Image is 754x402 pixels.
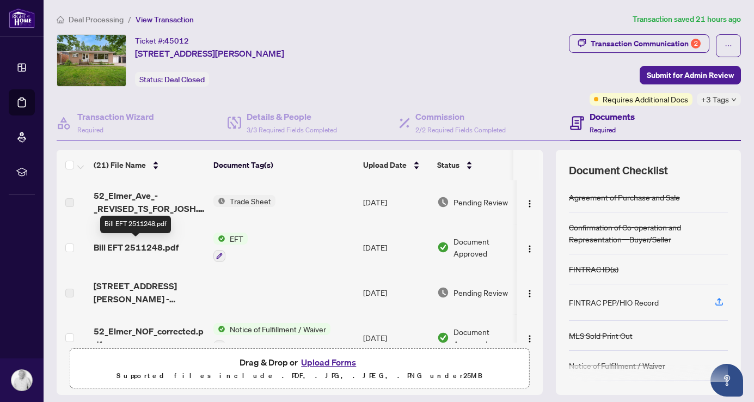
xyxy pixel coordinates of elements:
[77,110,154,123] h4: Transaction Wizard
[437,241,449,253] img: Document Status
[94,159,146,171] span: (21) File Name
[710,364,743,397] button: Open asap
[69,15,124,25] span: Deal Processing
[225,323,330,335] span: Notice of Fulfillment / Waiver
[437,196,449,208] img: Document Status
[94,189,205,215] span: 52_Elmer_Ave_-_REVISED_TS_FOR_JOSH.pdf
[569,263,618,275] div: FINTRAC ID(s)
[128,13,131,26] li: /
[725,42,732,50] span: ellipsis
[415,110,506,123] h4: Commission
[213,233,225,245] img: Status Icon
[359,314,433,361] td: [DATE]
[521,329,538,346] button: Logo
[11,370,32,391] img: Profile Icon
[569,34,709,53] button: Transaction Communication2
[569,221,728,245] div: Confirmation of Co-operation and Representation—Buyer/Seller
[9,8,35,28] img: logo
[359,150,433,180] th: Upload Date
[359,180,433,224] td: [DATE]
[415,126,506,134] span: 2/2 Required Fields Completed
[298,355,359,369] button: Upload Forms
[525,199,534,208] img: Logo
[89,150,209,180] th: (21) File Name
[77,369,523,382] p: Supported files include .PDF, .JPG, .JPEG, .PNG under 25 MB
[453,196,508,208] span: Pending Review
[94,325,205,351] span: 52_Elmer_NOF_corrected.pdf
[213,233,248,262] button: Status IconEFT
[70,349,529,389] span: Drag & Drop orUpload FormsSupported files include .PDF, .JPG, .JPEG, .PNG under25MB
[363,159,407,171] span: Upload Date
[691,39,701,48] div: 2
[213,195,275,207] button: Status IconTrade Sheet
[164,75,205,84] span: Deal Closed
[647,66,734,84] span: Submit for Admin Review
[569,296,659,308] div: FINTRAC PEP/HIO Record
[57,16,64,23] span: home
[437,332,449,344] img: Document Status
[453,326,521,350] span: Document Approved
[731,97,737,102] span: down
[225,233,248,245] span: EFT
[640,66,741,84] button: Submit for Admin Review
[453,235,521,259] span: Document Approved
[521,284,538,301] button: Logo
[359,224,433,271] td: [DATE]
[569,191,680,203] div: Agreement of Purchase and Sale
[521,193,538,211] button: Logo
[94,241,179,254] span: Bill EFT 2511248.pdf
[225,195,275,207] span: Trade Sheet
[437,159,459,171] span: Status
[136,15,194,25] span: View Transaction
[569,163,668,178] span: Document Checklist
[247,110,337,123] h4: Details & People
[213,195,225,207] img: Status Icon
[100,216,171,233] div: Bill EFT 2511248.pdf
[437,287,449,299] img: Document Status
[135,34,189,47] div: Ticket #:
[525,289,534,298] img: Logo
[57,35,126,86] img: IMG-S12254858_1.jpg
[359,271,433,314] td: [DATE]
[603,93,688,105] span: Requires Additional Docs
[247,126,337,134] span: 3/3 Required Fields Completed
[569,360,665,371] div: Notice of Fulfillment / Waiver
[164,36,189,46] span: 45012
[135,72,209,87] div: Status:
[521,239,538,256] button: Logo
[591,35,701,52] div: Transaction Communication
[209,150,359,180] th: Document Tag(s)
[94,279,205,306] span: [STREET_ADDRESS][PERSON_NAME] - REVISED TRADE SHEET FOR [PERSON_NAME].pdf
[213,323,330,352] button: Status IconNotice of Fulfillment / Waiver
[135,47,284,60] span: [STREET_ADDRESS][PERSON_NAME]
[433,150,525,180] th: Status
[525,245,534,253] img: Logo
[525,334,534,343] img: Logo
[590,110,635,123] h4: Documents
[590,126,616,134] span: Required
[453,287,508,299] span: Pending Review
[213,323,225,335] img: Status Icon
[77,126,103,134] span: Required
[240,355,359,369] span: Drag & Drop or
[701,93,729,106] span: +3 Tags
[569,330,633,342] div: MLS Sold Print Out
[633,13,741,26] article: Transaction saved 21 hours ago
